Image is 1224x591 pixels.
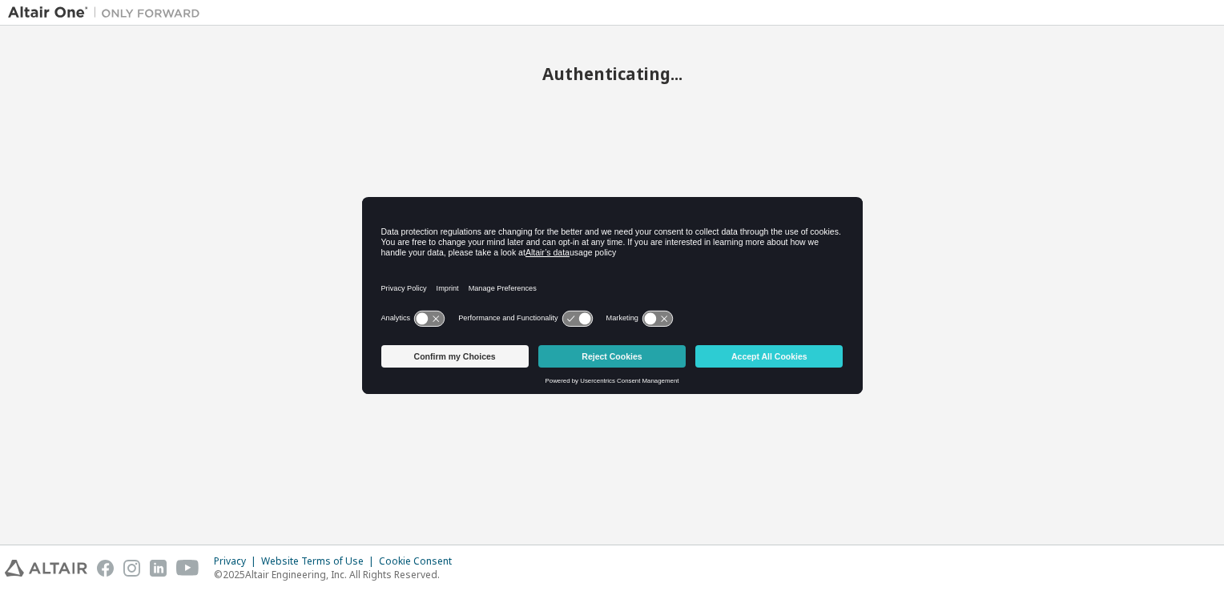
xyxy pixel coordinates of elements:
div: Cookie Consent [379,555,461,568]
img: facebook.svg [97,560,114,577]
p: © 2025 Altair Engineering, Inc. All Rights Reserved. [214,568,461,581]
img: linkedin.svg [150,560,167,577]
img: youtube.svg [176,560,199,577]
div: Privacy [214,555,261,568]
h2: Authenticating... [8,63,1216,84]
img: Altair One [8,5,208,21]
img: altair_logo.svg [5,560,87,577]
div: Website Terms of Use [261,555,379,568]
img: instagram.svg [123,560,140,577]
